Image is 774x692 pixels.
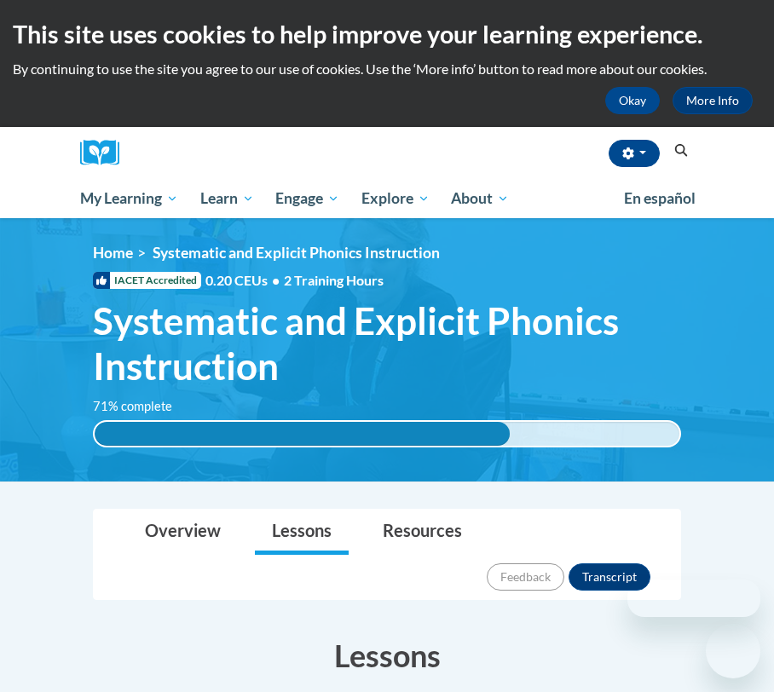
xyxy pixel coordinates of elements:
span: • [272,272,280,288]
img: Logo brand [80,140,131,166]
a: Overview [128,510,238,555]
iframe: Button to launch messaging window [706,624,760,678]
span: About [451,188,509,209]
span: IACET Accredited [93,272,201,289]
span: Learn [200,188,254,209]
a: Engage [264,179,350,218]
span: 2 Training Hours [284,272,384,288]
span: En español [624,189,696,207]
h3: Lessons [93,634,681,677]
iframe: Message from company [627,580,760,617]
a: About [441,179,521,218]
div: Main menu [67,179,707,218]
a: Lessons [255,510,349,555]
button: Search [668,141,694,161]
button: Okay [605,87,660,114]
span: Engage [275,188,339,209]
a: Resources [366,510,479,555]
a: My Learning [69,179,189,218]
button: Account Settings [609,140,660,167]
span: 0.20 CEUs [205,271,284,290]
div: 71% complete [95,422,510,446]
span: Systematic and Explicit Phonics Instruction [93,298,681,389]
label: 71% complete [93,397,191,416]
button: Transcript [569,563,650,591]
a: Learn [189,179,265,218]
a: Cox Campus [80,140,131,166]
button: Feedback [487,563,564,591]
h2: This site uses cookies to help improve your learning experience. [13,17,753,51]
p: By continuing to use the site you agree to our use of cookies. Use the ‘More info’ button to read... [13,60,753,78]
span: Systematic and Explicit Phonics Instruction [153,244,440,262]
span: Explore [361,188,430,209]
span: My Learning [80,188,178,209]
a: En español [613,181,707,216]
a: More Info [673,87,753,114]
a: Home [93,244,133,262]
a: Explore [350,179,441,218]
